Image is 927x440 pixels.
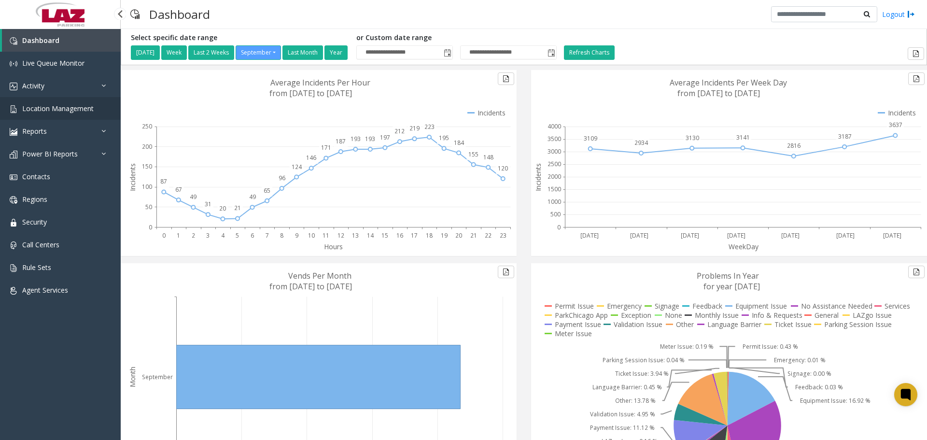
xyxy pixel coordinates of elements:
text: 250 [142,122,152,130]
text: 2934 [634,139,648,147]
text: 193 [365,135,375,143]
button: Week [161,45,187,60]
text: Hours [324,242,343,251]
text: 50 [145,203,152,211]
button: Export to pdf [908,47,924,60]
text: 212 [394,127,405,135]
text: [DATE] [727,231,745,240]
text: 1500 [548,185,561,193]
span: Location Management [22,104,94,113]
text: 195 [439,134,449,142]
text: 65 [264,186,270,195]
text: September [142,373,173,381]
text: 13 [352,231,359,240]
text: 49 [190,193,197,201]
img: logout [907,9,915,19]
text: 7 [266,231,269,240]
text: [DATE] [681,231,699,240]
text: 2000 [548,172,561,181]
img: 'icon' [10,196,17,204]
text: 4 [221,231,225,240]
text: 150 [142,162,152,170]
text: 3 [206,231,210,240]
text: Vends Per Month [288,270,351,281]
img: 'icon' [10,128,17,136]
text: Average Incidents Per Hour [270,77,370,88]
text: Equipment Issue: 16.92 % [800,397,871,405]
text: from [DATE] to [DATE] [269,88,352,99]
text: 155 [468,150,478,158]
text: 223 [424,123,435,131]
text: 2500 [548,160,561,168]
span: Call Centers [22,240,59,249]
a: Dashboard [2,29,121,52]
text: 22 [485,231,492,240]
text: 2816 [787,142,801,150]
text: 15 [381,231,388,240]
text: 124 [292,163,302,171]
text: 187 [336,137,346,145]
text: Validation Issue: 4.95 % [590,410,655,418]
span: Power BI Reports [22,149,78,158]
span: Reports [22,127,47,136]
img: 'icon' [10,287,17,295]
text: 21 [234,204,241,212]
text: 184 [454,139,464,147]
text: 12 [337,231,344,240]
span: Live Queue Monitor [22,58,84,68]
span: Toggle popup [442,46,452,59]
text: 0 [557,223,561,231]
text: Problems In Year [697,270,759,281]
text: Parking Session Issue: 0.04 % [603,356,685,364]
text: from [DATE] to [DATE] [677,88,760,99]
span: Contacts [22,172,50,181]
img: pageIcon [130,2,140,26]
img: 'icon' [10,241,17,249]
text: Incidents [534,163,543,191]
text: 21 [470,231,477,240]
text: 31 [205,200,211,208]
img: 'icon' [10,105,17,113]
span: Regions [22,195,47,204]
text: [DATE] [630,231,648,240]
text: [DATE] [883,231,901,240]
button: [DATE] [131,45,160,60]
text: 19 [441,231,448,240]
text: 100 [142,183,152,191]
text: 9 [295,231,298,240]
text: Other: 13.78 % [615,397,656,405]
text: 17 [411,231,418,240]
text: Feedback: 0.03 % [795,383,843,391]
h5: Select specific date range [131,34,349,42]
button: Refresh Charts [564,45,615,60]
button: Last 2 Weeks [188,45,234,60]
span: Agent Services [22,285,68,295]
text: 14 [367,231,374,240]
img: 'icon' [10,60,17,68]
button: Export to pdf [498,266,514,278]
text: 3500 [548,135,561,143]
img: 'icon' [10,151,17,158]
text: 6 [251,231,254,240]
text: Ticket Issue: 3.94 % [615,369,669,378]
text: 148 [483,153,493,161]
text: 3187 [838,132,852,141]
text: 200 [142,142,152,151]
h5: or Custom date range [356,34,557,42]
text: 3000 [548,147,561,156]
text: 1 [177,231,180,240]
text: Average Incidents Per Week Day [670,77,787,88]
text: Permit Issue: 0.43 % [743,342,798,351]
text: Emergency: 0.01 % [774,356,826,364]
text: Payment Issue: 11.12 % [590,424,655,432]
text: 16 [396,231,403,240]
button: Last Month [282,45,323,60]
span: Rule Sets [22,263,51,272]
span: Toggle popup [546,46,556,59]
text: 96 [279,174,285,182]
text: Meter Issue: 0.19 % [660,342,714,351]
button: Year [324,45,348,60]
text: Month [128,367,137,387]
text: WeekDay [729,242,759,251]
text: 171 [321,143,331,152]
